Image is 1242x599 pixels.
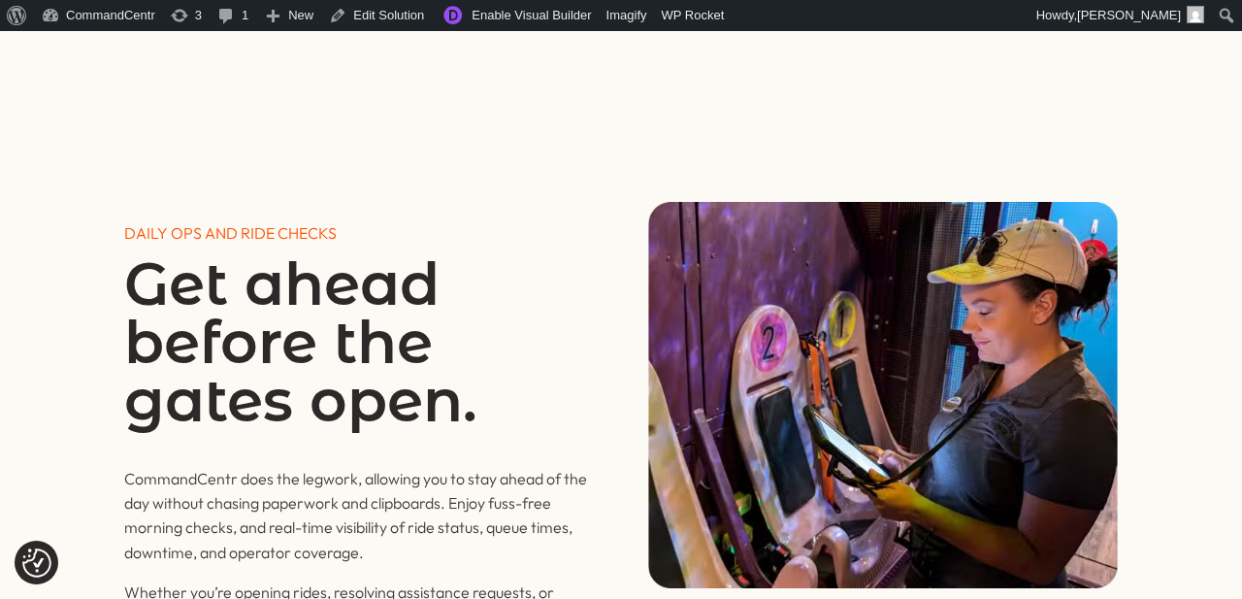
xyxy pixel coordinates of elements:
[22,549,51,578] button: Consent Preferences
[1077,8,1181,22] span: [PERSON_NAME]
[648,202,1118,589] img: Daily ops and ride checks
[22,549,51,578] img: Revisit consent button
[124,221,594,246] p: DAILY OPS AND RIDE CHECKS
[124,255,594,440] h1: Get ahead before the gates open.
[648,573,1118,592] picture: Daily ops and ride checks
